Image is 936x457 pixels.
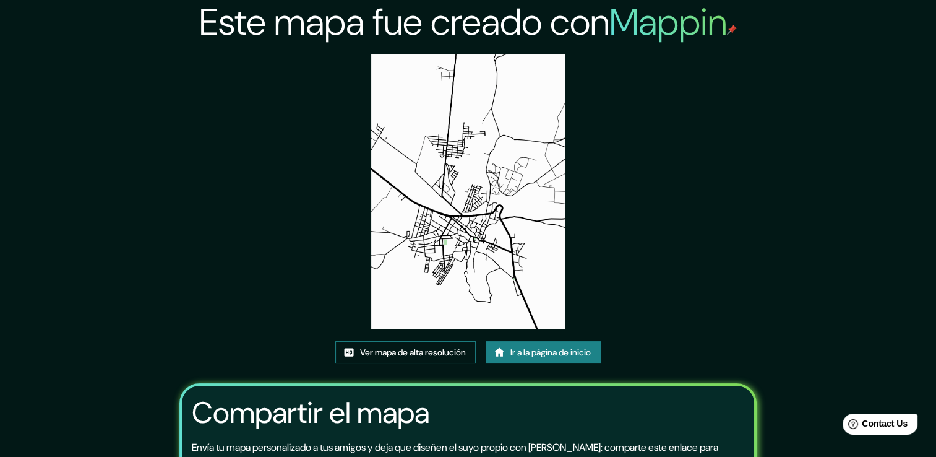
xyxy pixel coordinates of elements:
img: created-map [371,54,565,329]
font: Ir a la página de inicio [510,345,591,360]
h3: Compartir el mapa [192,396,429,430]
a: Ir a la página de inicio [486,341,601,364]
font: Ver mapa de alta resolución [360,345,466,360]
a: Ver mapa de alta resolución [335,341,476,364]
iframe: Help widget launcher [826,409,922,443]
img: mappin-pin [727,25,737,35]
